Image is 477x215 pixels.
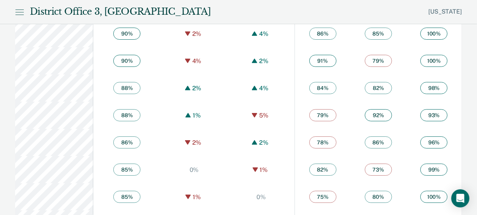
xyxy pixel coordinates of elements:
span: 100 % [420,55,448,67]
span: 98 % [420,82,448,94]
div: 2% [257,139,270,146]
div: 1% [258,166,270,173]
span: 100 % [420,191,448,203]
span: 86 % [113,136,140,148]
div: 2% [190,85,204,92]
span: 88 % [113,109,140,121]
span: 86 % [365,136,392,148]
span: 96 % [420,136,448,148]
a: [US_STATE] [429,8,462,15]
span: 85 % [365,28,392,40]
span: 78 % [309,136,337,148]
span: 92 % [365,109,392,121]
div: 5% [257,112,270,119]
span: 100 % [420,28,448,40]
div: 0% [255,193,268,201]
span: 88 % [113,82,140,94]
span: 79 % [309,109,337,121]
span: 82 % [309,164,337,176]
span: 82 % [365,82,392,94]
span: 73 % [365,164,392,176]
div: 2% [190,30,204,37]
div: 4% [257,30,270,37]
div: 4% [190,57,204,65]
div: 1% [191,112,203,119]
div: 4% [257,85,270,92]
span: 85 % [113,191,140,203]
div: Open Intercom Messenger [451,189,469,207]
span: 85 % [113,164,140,176]
span: 75 % [309,191,337,203]
span: 99 % [420,164,448,176]
span: 90 % [113,55,140,67]
div: 1% [191,193,203,201]
div: 0% [188,166,201,173]
span: 91 % [309,55,337,67]
span: 90 % [113,28,140,40]
span: 79 % [365,55,392,67]
div: 2% [190,139,204,146]
span: 84 % [309,82,337,94]
span: 86 % [309,28,337,40]
span: 80 % [365,191,392,203]
div: 2% [257,57,270,65]
span: 93 % [420,109,448,121]
div: District Office 3, [GEOGRAPHIC_DATA] [30,6,211,17]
